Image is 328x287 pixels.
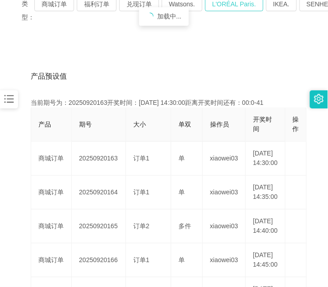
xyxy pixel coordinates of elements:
[210,121,229,128] span: 操作员
[178,189,185,196] span: 单
[293,116,299,133] span: 操作
[31,98,297,108] div: 当前期号为：20250920163开奖时间：[DATE] 14:30:00距离开奖时间还有：00:0-41
[31,142,72,176] td: 商城订单
[3,93,15,105] i: 图标: bars
[38,121,51,128] span: 产品
[133,257,150,264] span: 订单1
[178,223,191,230] span: 多件
[31,71,67,82] span: 产品预设值
[246,210,286,244] td: [DATE] 14:40:00
[79,121,92,128] span: 期号
[31,244,72,278] td: 商城订单
[203,244,246,278] td: xiaowei03
[203,142,246,176] td: xiaowei03
[133,189,150,196] span: 订单1
[72,244,126,278] td: 20250920166
[203,176,246,210] td: xiaowei03
[203,210,246,244] td: xiaowei03
[246,176,286,210] td: [DATE] 14:35:00
[314,94,324,104] i: 图标: setting
[31,176,72,210] td: 商城订单
[146,13,154,20] i: icon: loading
[178,155,185,162] span: 单
[72,210,126,244] td: 20250920165
[133,121,146,128] span: 大小
[72,142,126,176] td: 20250920163
[253,116,272,133] span: 开奖时间
[133,223,150,230] span: 订单2
[178,257,185,264] span: 单
[178,121,191,128] span: 单双
[246,244,286,278] td: [DATE] 14:45:00
[72,176,126,210] td: 20250920164
[133,155,150,162] span: 订单1
[157,13,182,20] span: 加载中...
[246,142,286,176] td: [DATE] 14:30:00
[31,210,72,244] td: 商城订单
